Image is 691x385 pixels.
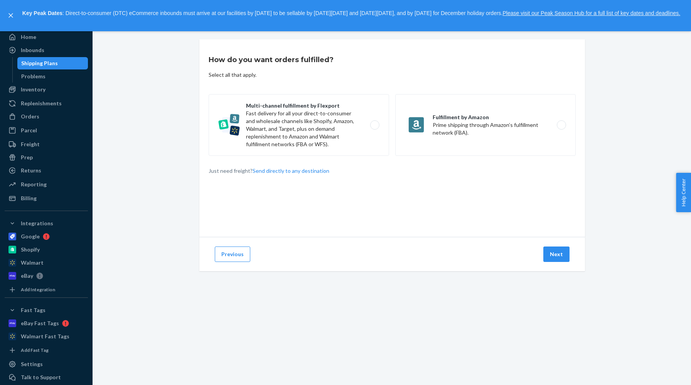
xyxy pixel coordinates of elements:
div: Inbounds [21,46,44,54]
a: Problems [17,70,88,83]
div: Returns [21,167,41,174]
div: Replenishments [21,100,62,107]
div: Select all that apply. [209,71,256,79]
div: Talk to Support [21,373,61,381]
div: Prep [21,154,33,161]
button: Previous [215,247,250,262]
div: Reporting [21,181,47,188]
a: Google [5,230,88,243]
div: Inventory [21,86,46,93]
div: Freight [21,140,40,148]
button: Integrations [5,217,88,230]
button: close, [7,12,15,19]
a: Settings [5,358,88,370]
p: : Direct-to-consumer (DTC) eCommerce inbounds must arrive at our facilities by [DATE] to be sella... [19,7,684,20]
a: Returns [5,164,88,177]
a: Add Fast Tag [5,346,88,355]
a: Prep [5,151,88,164]
div: eBay [21,272,33,280]
a: Billing [5,192,88,204]
button: Send directly to any destination [253,167,329,175]
div: Add Fast Tag [21,347,49,353]
a: eBay [5,270,88,282]
div: Shipping Plans [21,59,58,67]
div: Billing [21,194,37,202]
a: Please visit our Peak Season Hub for a full list of key dates and deadlines. [502,10,680,16]
a: Shipping Plans [17,57,88,69]
div: Walmart Fast Tags [21,333,69,340]
div: Problems [21,73,46,80]
a: Walmart Fast Tags [5,330,88,343]
button: Next [543,247,570,262]
h3: How do you want orders fulfilled? [209,55,334,65]
a: Add Integration [5,285,88,294]
a: Freight [5,138,88,150]
div: Home [21,33,36,41]
p: Just need freight? [209,167,329,175]
button: Fast Tags [5,304,88,316]
a: Shopify [5,243,88,256]
a: Orders [5,110,88,123]
a: Home [5,31,88,43]
a: Inventory [5,83,88,96]
span: Chat [18,5,34,12]
div: Walmart [21,259,44,267]
div: Orders [21,113,39,120]
div: Integrations [21,220,53,227]
strong: Key Peak Dates [22,10,62,16]
a: Parcel [5,124,88,137]
a: eBay Fast Tags [5,317,88,329]
div: Shopify [21,246,40,253]
a: Walmart [5,257,88,269]
a: Inbounds [5,44,88,56]
a: Reporting [5,178,88,191]
div: Add Integration [21,286,55,293]
button: Talk to Support [5,371,88,383]
div: Google [21,233,40,240]
div: Parcel [21,127,37,134]
div: Fast Tags [21,306,46,314]
a: Replenishments [5,97,88,110]
div: eBay Fast Tags [21,319,59,327]
button: Help Center [676,173,691,212]
div: Settings [21,360,43,368]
